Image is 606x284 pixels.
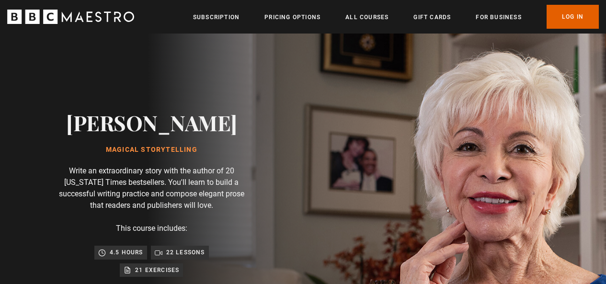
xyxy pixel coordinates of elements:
h1: Magical Storytelling [66,146,237,154]
p: This course includes: [116,223,187,234]
h2: [PERSON_NAME] [66,110,237,135]
a: Gift Cards [413,12,451,22]
p: Write an extraordinary story with the author of 20 [US_STATE] Times bestsellers. You'll learn to ... [57,165,246,211]
a: Subscription [193,12,240,22]
a: Pricing Options [264,12,320,22]
a: For business [476,12,521,22]
nav: Primary [193,5,599,29]
svg: BBC Maestro [7,10,134,24]
a: Log In [547,5,599,29]
a: All Courses [345,12,389,22]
